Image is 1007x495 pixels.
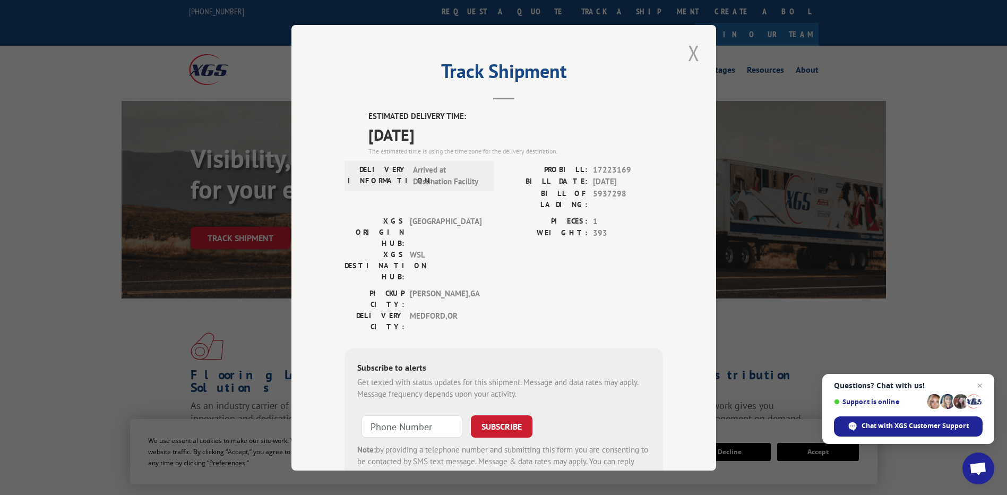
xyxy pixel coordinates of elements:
label: BILL OF LADING: [504,187,588,210]
label: BILL DATE: [504,176,588,188]
label: DELIVERY CITY: [345,310,404,332]
span: [DATE] [368,122,663,146]
label: PICKUP CITY: [345,287,404,310]
h2: Track Shipment [345,64,663,84]
label: XGS DESTINATION HUB: [345,249,404,282]
label: WEIGHT: [504,227,588,240]
span: Support is online [834,398,923,406]
button: Close modal [685,38,703,67]
label: XGS ORIGIN HUB: [345,215,404,249]
div: Get texted with status updates for this shipment. Message and data rates may apply. Message frequ... [357,376,650,400]
div: The estimated time is using the time zone for the delivery destination. [368,146,663,156]
label: PROBILL: [504,164,588,176]
span: [GEOGRAPHIC_DATA] [410,215,481,249]
span: 17223169 [593,164,663,176]
label: DELIVERY INFORMATION: [348,164,408,187]
div: by providing a telephone number and submitting this form you are consenting to be contacted by SM... [357,443,650,480]
span: WSL [410,249,481,282]
span: Questions? Chat with us! [834,381,983,390]
span: 1 [593,215,663,227]
strong: Note: [357,444,376,454]
span: Chat with XGS Customer Support [862,421,969,431]
span: Arrived at Destination Facility [413,164,485,187]
a: Open chat [962,453,994,484]
label: ESTIMATED DELIVERY TIME: [368,110,663,123]
span: 393 [593,227,663,240]
button: SUBSCRIBE [471,415,532,437]
div: Subscribe to alerts [357,361,650,376]
span: 5937298 [593,187,663,210]
span: [DATE] [593,176,663,188]
input: Phone Number [362,415,462,437]
span: MEDFORD , OR [410,310,481,332]
span: [PERSON_NAME] , GA [410,287,481,310]
label: PIECES: [504,215,588,227]
span: Chat with XGS Customer Support [834,416,983,437]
